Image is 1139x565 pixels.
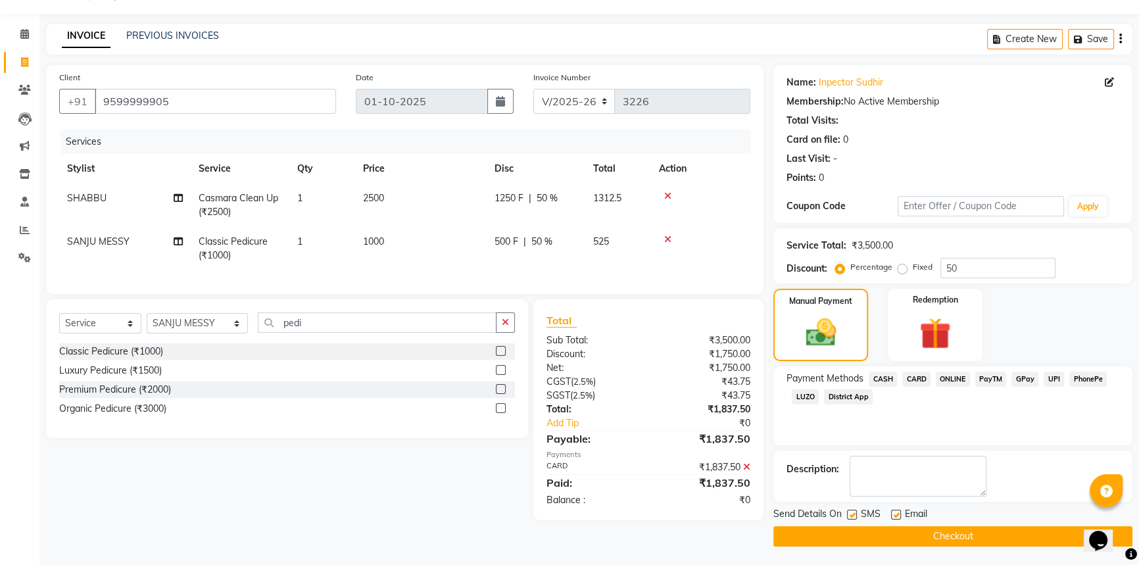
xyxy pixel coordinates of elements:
span: 500 F [495,235,518,249]
label: Client [59,72,80,84]
div: Classic Pedicure (₹1000) [59,345,163,358]
th: Action [651,154,750,184]
div: Service Total: [787,239,846,253]
div: Membership: [787,95,844,109]
label: Redemption [913,294,958,306]
span: | [529,191,531,205]
span: SGST [546,389,570,401]
div: ₹1,750.00 [648,347,760,361]
div: Card on file: [787,133,840,147]
span: 1 [297,192,303,204]
span: Casmara Clean Up (₹2500) [199,192,278,218]
div: Organic Pedicure (₹3000) [59,402,166,416]
span: CARD [902,372,931,387]
button: +91 [59,89,96,114]
a: INVOICE [62,24,110,48]
span: UPI [1044,372,1064,387]
div: CARD [537,460,648,474]
div: Name: [787,76,816,89]
button: Save [1068,29,1114,49]
button: Checkout [773,526,1132,547]
span: PhonePe [1069,372,1107,387]
div: Discount: [787,262,827,276]
div: ₹0 [648,493,760,507]
input: Enter Offer / Coupon Code [898,196,1064,216]
div: ₹1,837.50 [648,460,760,474]
div: ₹3,500.00 [648,333,760,347]
span: SMS [861,507,881,524]
button: Create New [987,29,1063,49]
input: Search or Scan [258,312,496,333]
span: 2.5% [573,390,593,401]
div: ₹1,837.50 [648,431,760,447]
span: 1312.5 [593,192,621,204]
div: Balance : [537,493,648,507]
div: Total: [537,403,648,416]
span: CGST [546,376,571,387]
th: Total [585,154,651,184]
div: Discount: [537,347,648,361]
span: ONLINE [936,372,970,387]
div: ₹0 [667,416,760,430]
img: _gift.svg [909,314,961,353]
label: Fixed [913,261,933,273]
div: Payments [546,449,751,460]
div: ₹3,500.00 [852,239,893,253]
input: Search by Name/Mobile/Email/Code [95,89,336,114]
span: Classic Pedicure (₹1000) [199,235,268,261]
div: 0 [843,133,848,147]
a: Inpector Sudhir [819,76,883,89]
div: Services [61,130,760,154]
span: 525 [593,235,609,247]
span: Total [546,314,577,328]
span: SANJU MESSY [67,235,130,247]
div: Payable: [537,431,648,447]
div: Premium Pedicure (₹2000) [59,383,171,397]
label: Date [356,72,374,84]
th: Price [355,154,487,184]
span: Payment Methods [787,372,863,385]
span: 2500 [363,192,384,204]
div: ₹1,837.50 [648,475,760,491]
span: PayTM [975,372,1007,387]
span: 1 [297,235,303,247]
img: _cash.svg [796,315,846,350]
th: Stylist [59,154,191,184]
div: Points: [787,171,816,185]
div: ( ) [537,375,648,389]
div: Net: [537,361,648,375]
div: Coupon Code [787,199,898,213]
div: No Active Membership [787,95,1119,109]
button: Apply [1069,197,1107,216]
div: ₹43.75 [648,389,760,403]
div: 0 [819,171,824,185]
div: - [833,152,837,166]
iframe: chat widget [1084,512,1126,552]
a: PREVIOUS INVOICES [126,30,219,41]
div: Luxury Pedicure (₹1500) [59,364,162,378]
span: CASH [869,372,897,387]
label: Invoice Number [533,72,591,84]
th: Service [191,154,289,184]
span: 50 % [537,191,558,205]
span: 50 % [531,235,552,249]
span: 1000 [363,235,384,247]
a: Add Tip [537,416,667,430]
span: GPay [1011,372,1038,387]
label: Manual Payment [789,295,852,307]
span: | [523,235,526,249]
span: Email [905,507,927,524]
div: Last Visit: [787,152,831,166]
span: 2.5% [573,376,593,387]
div: ₹1,837.50 [648,403,760,416]
span: District App [824,389,873,405]
span: SHABBU [67,192,107,204]
span: LUZO [792,389,819,405]
div: Sub Total: [537,333,648,347]
th: Qty [289,154,355,184]
div: Description: [787,462,839,476]
span: Send Details On [773,507,842,524]
div: Paid: [537,475,648,491]
div: ( ) [537,389,648,403]
div: ₹1,750.00 [648,361,760,375]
